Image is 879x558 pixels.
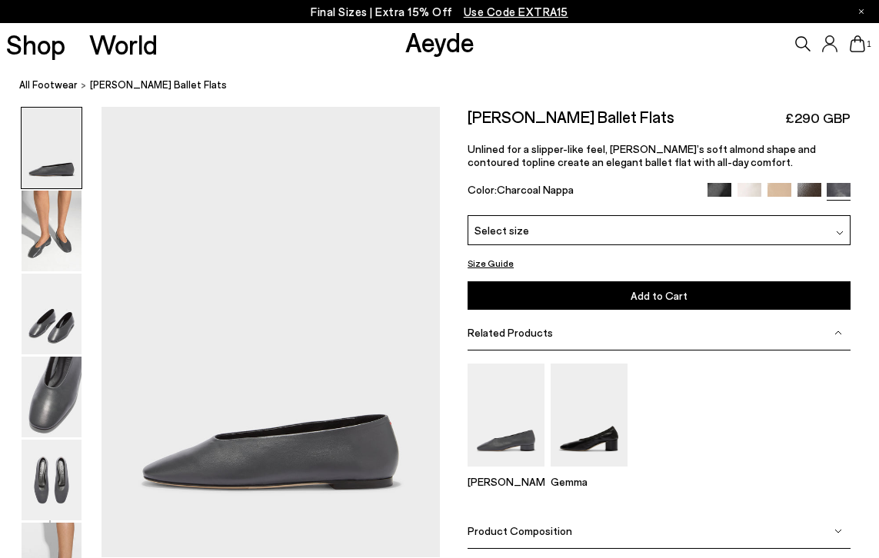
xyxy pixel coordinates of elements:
[474,222,529,238] span: Select size
[785,108,851,128] span: £290 GBP
[836,229,844,237] img: svg%3E
[551,364,628,466] img: Gemma Block Heel Pumps
[865,40,873,48] span: 1
[468,524,572,537] span: Product Composition
[22,357,82,437] img: Kirsten Ballet Flats - Image 4
[551,475,628,488] p: Gemma
[405,25,474,58] a: Aeyde
[497,183,574,196] span: Charcoal Nappa
[311,2,568,22] p: Final Sizes | Extra 15% Off
[22,440,82,520] img: Kirsten Ballet Flats - Image 5
[468,326,553,339] span: Related Products
[22,274,82,354] img: Kirsten Ballet Flats - Image 3
[850,35,865,52] a: 1
[551,456,628,488] a: Gemma Block Heel Pumps Gemma
[22,191,82,271] img: Kirsten Ballet Flats - Image 2
[464,5,568,18] span: Navigate to /collections/ss25-final-sizes
[89,31,158,58] a: World
[834,329,842,337] img: svg%3E
[468,475,544,488] p: [PERSON_NAME]
[468,456,544,488] a: Delia Low-Heeled Ballet Pumps [PERSON_NAME]
[6,31,65,58] a: Shop
[834,527,842,535] img: svg%3E
[631,289,688,302] span: Add to Cart
[19,77,78,93] a: All Footwear
[19,65,879,107] nav: breadcrumb
[468,254,514,273] button: Size Guide
[468,364,544,466] img: Delia Low-Heeled Ballet Pumps
[22,108,82,188] img: Kirsten Ballet Flats - Image 1
[468,107,674,126] h2: [PERSON_NAME] Ballet Flats
[468,281,851,310] button: Add to Cart
[90,77,227,93] span: [PERSON_NAME] Ballet Flats
[468,142,816,168] span: Unlined for a slipper-like feel, [PERSON_NAME]’s soft almond shape and contoured topline create a...
[468,183,695,201] div: Color:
